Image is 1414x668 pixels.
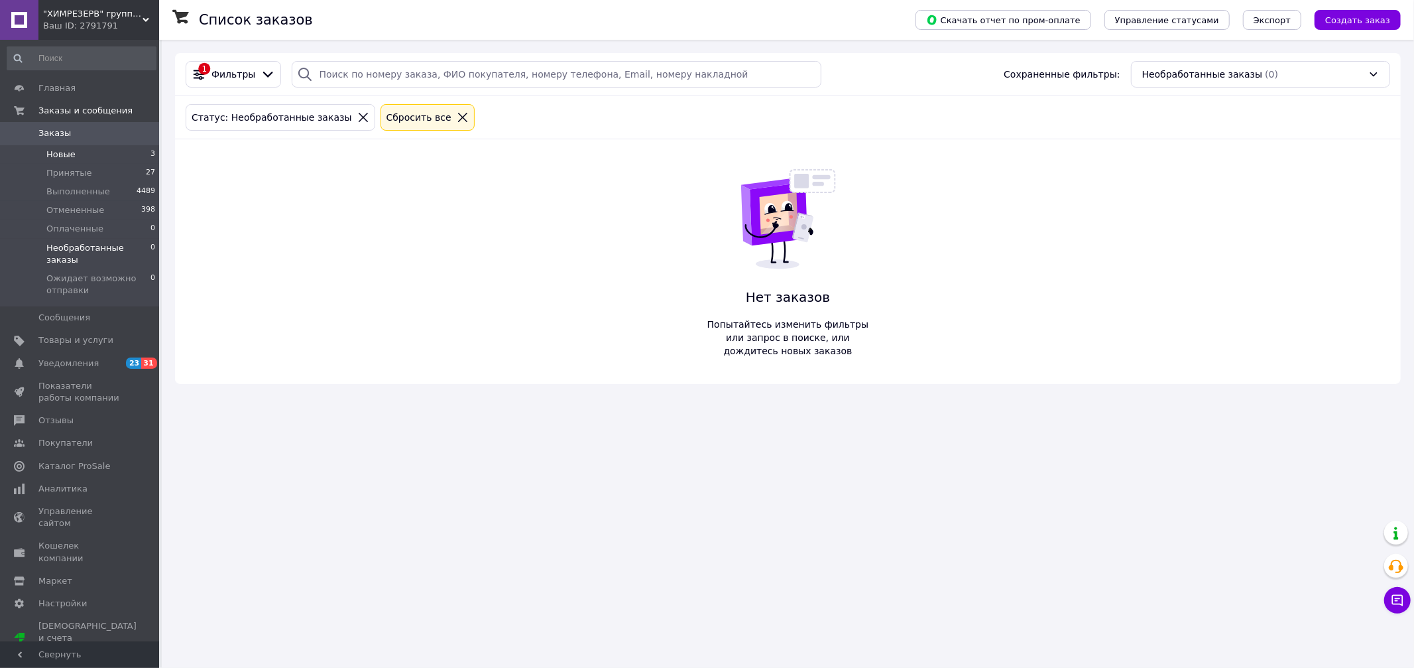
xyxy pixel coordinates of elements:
[38,483,88,495] span: Аналитика
[46,223,103,235] span: Оплаченные
[126,358,141,369] span: 23
[1384,587,1411,614] button: Чат с покупателем
[46,167,92,179] span: Принятые
[1142,68,1263,81] span: Необработанные заказы
[926,14,1081,26] span: Скачать отчет по пром-оплате
[137,186,155,198] span: 4489
[701,318,876,358] span: Попытайтесь изменить фильтры или запрос в поиске, или дождитесь новых заказов
[1315,10,1401,30] button: Создать заказ
[1325,15,1390,25] span: Создать заказ
[1004,68,1120,81] span: Сохраненные фильтры:
[43,20,159,32] div: Ваш ID: 2791791
[1104,10,1230,30] button: Управление статусами
[150,149,155,161] span: 3
[1254,15,1291,25] span: Экспорт
[141,204,155,216] span: 398
[189,110,355,125] div: Статус: Необработанные заказы
[38,105,133,117] span: Заказы и сообщения
[38,460,110,472] span: Каталог ProSale
[211,68,255,81] span: Фильтры
[1265,69,1278,80] span: (0)
[199,12,313,28] h1: Список заказов
[38,437,93,449] span: Покупатели
[292,61,821,88] input: Поиск по номеру заказа, ФИО покупателя, номеру телефона, Email, номеру накладной
[43,8,143,20] span: "ХИМРЕЗЕРВ" группа компаний: ТОВ "ПРОГРЕС 2010", ТОВ "ХІМРЕЗЕРВ-УКРАЇНА"
[38,575,72,587] span: Маркет
[38,334,113,346] span: Товары и услуги
[46,186,110,198] span: Выполненные
[38,620,137,657] span: [DEMOGRAPHIC_DATA] и счета
[150,223,155,235] span: 0
[38,415,74,427] span: Отзывы
[146,167,155,179] span: 27
[46,242,150,266] span: Необработанные заказы
[46,204,104,216] span: Отмененные
[915,10,1091,30] button: Скачать отчет по пром-оплате
[38,358,99,369] span: Уведомления
[38,82,76,94] span: Главная
[141,358,156,369] span: 31
[46,273,150,297] span: Ожидает возможно отправки
[384,110,454,125] div: Сбросить все
[1301,14,1401,25] a: Создать заказ
[38,312,90,324] span: Сообщения
[7,46,156,70] input: Поиск
[38,380,123,404] span: Показатели работы компании
[38,505,123,529] span: Управление сайтом
[46,149,76,161] span: Новые
[38,127,71,139] span: Заказы
[150,273,155,297] span: 0
[150,242,155,266] span: 0
[1243,10,1301,30] button: Экспорт
[701,288,876,307] span: Нет заказов
[38,540,123,564] span: Кошелек компании
[1115,15,1219,25] span: Управление статусами
[38,598,87,610] span: Настройки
